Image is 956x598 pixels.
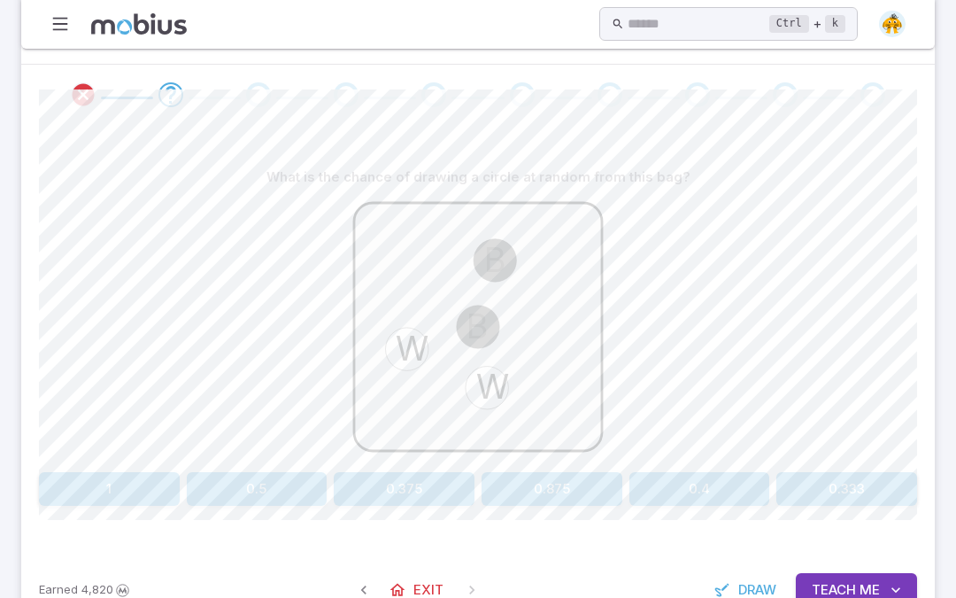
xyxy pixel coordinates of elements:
kbd: Ctrl [769,15,809,33]
text: B [466,305,489,346]
div: Go to the next question [510,82,535,107]
div: Go to the next question [597,82,622,107]
p: What is the chance of drawing a circle at random from this bag? [266,167,690,187]
kbd: k [825,15,845,33]
div: Go to the next question [773,82,798,107]
text: W [476,366,509,407]
div: Go to the next question [860,82,885,107]
div: Go to the next question [334,82,358,107]
div: + [769,13,845,35]
button: 0.375 [334,472,474,506]
img: semi-circle.svg [879,11,906,37]
text: B [484,238,506,279]
text: W [396,327,428,368]
div: Go to the next question [246,82,271,107]
button: 1 [39,472,180,506]
button: 0.5 [187,472,328,506]
button: 0.4 [629,472,770,506]
div: Go to the next question [158,82,183,107]
button: 0.333 [776,472,917,506]
button: 0.875 [482,472,622,506]
div: Go to the next question [421,82,446,107]
div: Review your answer [71,82,96,107]
div: Go to the next question [685,82,710,107]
